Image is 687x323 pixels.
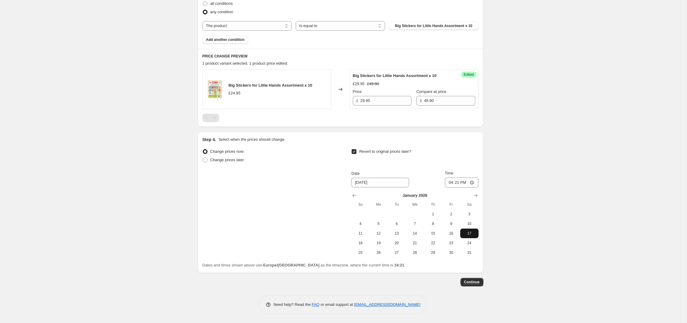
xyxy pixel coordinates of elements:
[445,202,458,207] span: Fr
[416,89,446,94] span: Compare at price
[206,37,245,42] span: Add another condition
[354,202,367,207] span: Su
[351,238,369,248] button: Sunday January 18 2026
[464,280,480,285] span: Continue
[370,200,388,209] th: Monday
[426,241,439,245] span: 22
[210,158,244,162] span: Change prices later
[406,219,424,229] button: Wednesday January 7 2026
[460,248,478,257] button: Saturday January 31 2026
[463,250,476,255] span: 31
[460,209,478,219] button: Saturday January 3 2026
[367,81,379,87] strike: £49.90
[354,241,367,245] span: 18
[464,72,474,77] span: Edited
[442,229,460,238] button: Friday January 16 2026
[426,221,439,226] span: 8
[445,212,458,217] span: 2
[408,202,421,207] span: We
[408,250,421,255] span: 28
[356,98,359,103] span: £
[202,61,288,66] span: 1 product variant selected. 1 product price edited:
[274,302,312,307] span: Need help? Read the
[372,221,385,226] span: 5
[390,231,403,236] span: 13
[442,248,460,257] button: Friday January 30 2026
[210,149,244,154] span: Change prices now
[390,241,403,245] span: 20
[442,209,460,219] button: Friday January 2 2026
[424,219,442,229] button: Thursday January 8 2026
[351,248,369,257] button: Sunday January 25 2026
[463,221,476,226] span: 10
[351,178,409,187] input: 10/10/2025
[390,250,403,255] span: 27
[471,191,480,200] button: Show next month, February 2026
[442,200,460,209] th: Friday
[442,238,460,248] button: Friday January 23 2026
[394,263,404,267] b: 16:21
[359,149,411,154] span: Revert to original prices later?
[388,238,406,248] button: Tuesday January 20 2026
[370,238,388,248] button: Monday January 19 2026
[353,89,362,94] span: Price
[354,231,367,236] span: 11
[202,35,248,44] button: Add another condition
[388,200,406,209] th: Tuesday
[424,248,442,257] button: Thursday January 29 2026
[372,250,385,255] span: 26
[354,250,367,255] span: 25
[354,302,420,307] a: [EMAIL_ADDRESS][DOMAIN_NAME]
[372,241,385,245] span: 19
[424,229,442,238] button: Thursday January 15 2026
[206,80,224,98] img: MBI-bigstickersset_80x.webp
[370,219,388,229] button: Monday January 5 2026
[388,248,406,257] button: Tuesday January 27 2026
[390,221,403,226] span: 6
[426,202,439,207] span: Th
[353,73,436,78] span: Big Stickers for Little Hands Assortment x 10
[354,221,367,226] span: 4
[388,229,406,238] button: Tuesday January 13 2026
[445,250,458,255] span: 30
[424,200,442,209] th: Thursday
[395,23,472,28] span: Big Stickers for Little Hands Assortment x 10
[460,200,478,209] th: Saturday
[420,98,422,103] span: £
[426,212,439,217] span: 1
[463,241,476,245] span: 24
[351,171,359,176] span: Date
[263,263,319,267] b: Europe/[GEOGRAPHIC_DATA]
[460,219,478,229] button: Saturday January 10 2026
[319,302,354,307] span: or email support at
[463,202,476,207] span: Sa
[353,81,365,87] div: £29.95
[445,177,479,188] input: 12:00
[445,231,458,236] span: 16
[202,137,216,143] h2: Step 4.
[406,200,424,209] th: Wednesday
[202,114,219,122] nav: Pagination
[406,238,424,248] button: Wednesday January 21 2026
[389,22,478,30] button: Big Stickers for Little Hands Assortment x 10
[370,248,388,257] button: Monday January 26 2026
[445,241,458,245] span: 23
[408,221,421,226] span: 7
[460,229,478,238] button: Saturday January 17 2026
[406,248,424,257] button: Wednesday January 28 2026
[460,238,478,248] button: Saturday January 24 2026
[408,241,421,245] span: 21
[426,250,439,255] span: 29
[229,83,312,88] span: Big Stickers for Little Hands Assortment x 10
[426,231,439,236] span: 15
[424,238,442,248] button: Thursday January 22 2026
[350,191,359,200] button: Show previous month, December 2025
[408,231,421,236] span: 14
[463,212,476,217] span: 3
[372,202,385,207] span: Mo
[351,219,369,229] button: Sunday January 4 2026
[445,221,458,226] span: 9
[351,229,369,238] button: Sunday January 11 2026
[312,302,319,307] a: FAQ
[388,219,406,229] button: Tuesday January 6 2026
